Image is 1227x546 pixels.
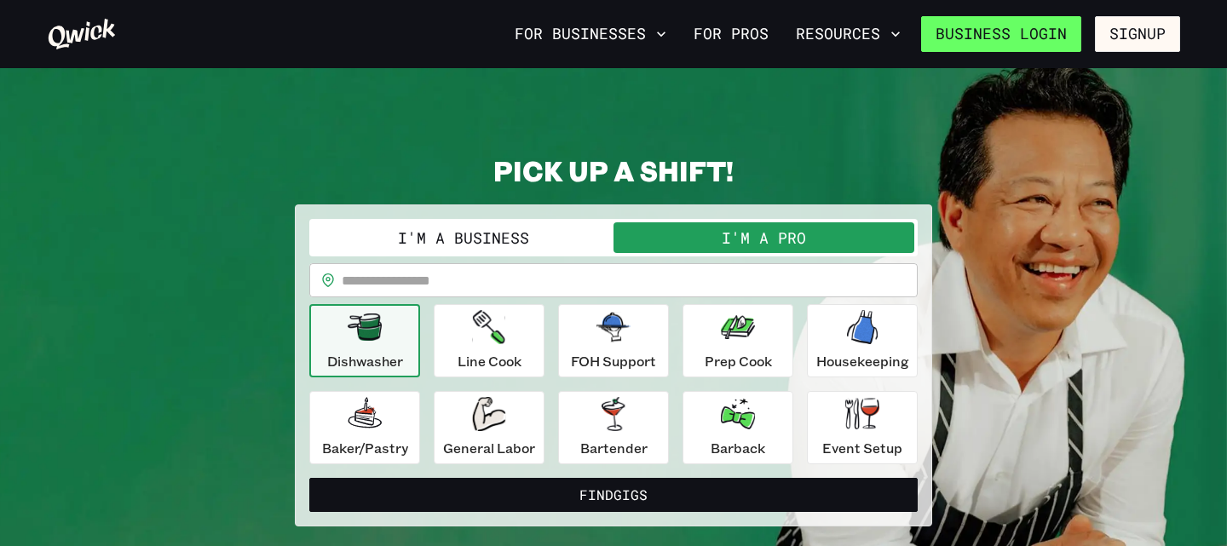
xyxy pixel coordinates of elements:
[807,391,918,464] button: Event Setup
[558,391,669,464] button: Bartender
[921,16,1081,52] a: Business Login
[443,438,535,458] p: General Labor
[705,351,772,371] p: Prep Cook
[558,304,669,377] button: FOH Support
[1095,16,1180,52] button: Signup
[313,222,613,253] button: I'm a Business
[580,438,648,458] p: Bartender
[309,478,918,512] button: FindGigs
[687,20,775,49] a: For Pros
[322,438,408,458] p: Baker/Pastry
[295,153,932,187] h2: PICK UP A SHIFT!
[822,438,902,458] p: Event Setup
[309,391,420,464] button: Baker/Pastry
[458,351,521,371] p: Line Cook
[434,304,544,377] button: Line Cook
[613,222,914,253] button: I'm a Pro
[683,391,793,464] button: Barback
[816,351,909,371] p: Housekeeping
[327,351,403,371] p: Dishwasher
[571,351,656,371] p: FOH Support
[789,20,907,49] button: Resources
[807,304,918,377] button: Housekeeping
[309,304,420,377] button: Dishwasher
[508,20,673,49] button: For Businesses
[434,391,544,464] button: General Labor
[683,304,793,377] button: Prep Cook
[711,438,765,458] p: Barback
